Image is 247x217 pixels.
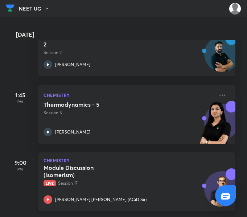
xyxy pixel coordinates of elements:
[6,99,35,104] p: PM
[44,180,56,186] span: Live
[205,40,239,75] img: Avatar
[44,33,134,48] h5: Moving charges & magnetism 2
[55,196,147,203] p: [PERSON_NAME] [PERSON_NAME] (ACiD Sir)
[44,164,134,179] h5: Module Discussion (Isomerism)
[6,158,35,167] h5: 9:00
[55,61,90,68] p: [PERSON_NAME]
[229,3,241,15] img: Amisha Rani
[6,3,15,13] img: Company Logo
[55,129,90,135] p: [PERSON_NAME]
[205,175,239,210] img: Avatar
[6,91,35,99] h5: 1:45
[195,101,235,151] img: unacademy
[44,110,214,116] p: Session 5
[16,32,243,37] h4: [DATE]
[6,3,15,15] a: Company Logo
[44,101,134,108] h5: Thermodynamics - 5
[44,49,214,56] p: Session 2
[44,158,230,163] p: Chemistry
[6,167,35,171] p: PM
[44,180,214,187] p: Session 17
[44,91,214,99] p: Chemistry
[19,3,54,14] button: NEET UG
